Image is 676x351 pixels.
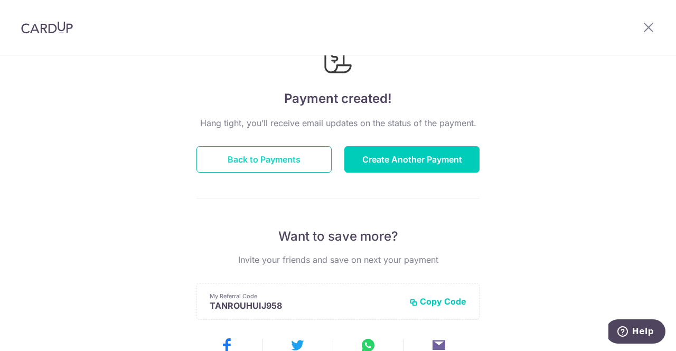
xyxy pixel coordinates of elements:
[196,89,480,108] h4: Payment created!
[196,117,480,129] p: Hang tight, you’ll receive email updates on the status of the payment.
[196,253,480,266] p: Invite your friends and save on next your payment
[196,146,332,173] button: Back to Payments
[210,292,401,300] p: My Referral Code
[210,300,401,311] p: TANROUHUIJ958
[196,228,480,245] p: Want to save more?
[344,146,480,173] button: Create Another Payment
[21,21,73,34] img: CardUp
[608,319,665,346] iframe: Opens a widget where you can find more information
[409,296,466,307] button: Copy Code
